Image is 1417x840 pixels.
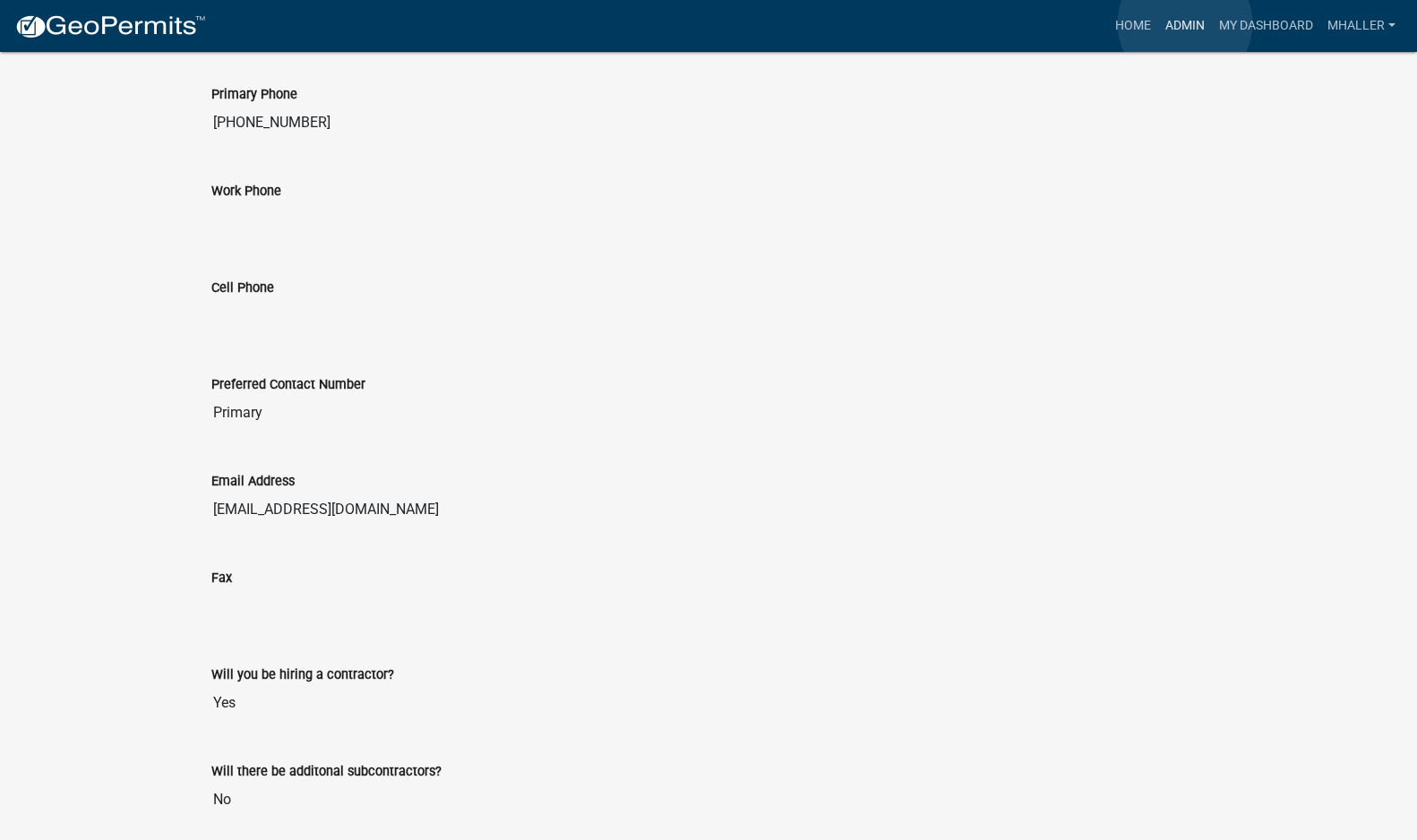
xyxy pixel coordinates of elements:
a: mhaller [1320,9,1403,43]
a: Admin [1158,9,1212,43]
a: My Dashboard [1212,9,1320,43]
label: Cell Phone [211,282,274,295]
label: Preferred Contact Number [211,379,365,391]
label: Will you be hiring a contractor? [211,669,394,681]
label: Primary Phone [211,89,297,101]
label: Email Address [211,476,295,488]
a: Home [1108,9,1158,43]
label: Work Phone [211,185,281,198]
label: Will there be additonal subcontractors? [211,766,442,778]
label: Fax [211,572,232,585]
